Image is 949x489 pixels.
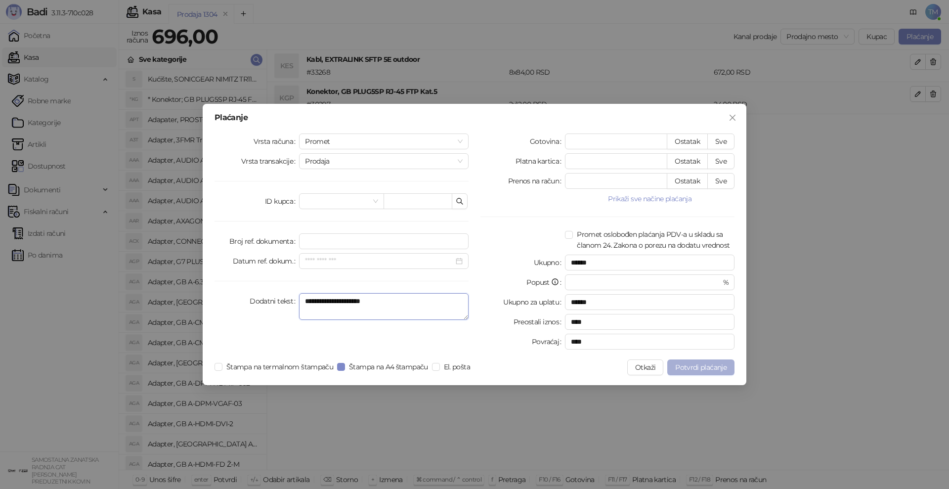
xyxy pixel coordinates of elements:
button: Sve [707,173,734,189]
label: Datum ref. dokum. [233,253,300,269]
span: Štampa na A4 štampaču [345,361,432,372]
span: Štampa na termalnom štampaču [222,361,337,372]
label: Broj ref. dokumenta [229,233,299,249]
label: Prenos na račun [508,173,565,189]
span: Promet [305,134,463,149]
button: Otkaži [627,359,663,375]
span: Promet oslobođen plaćanja PDV-a u skladu sa članom 24. Zakona o porezu na dodatu vrednost [573,229,734,251]
button: Potvrdi plaćanje [667,359,734,375]
button: Ostatak [667,153,708,169]
input: Broj ref. dokumenta [299,233,469,249]
label: Ukupno [534,255,565,270]
button: Close [725,110,740,126]
label: Ukupno za uplatu [503,294,565,310]
span: El. pošta [440,361,474,372]
button: Prikaži sve načine plaćanja [565,193,734,205]
span: Potvrdi plaćanje [675,363,727,372]
span: Prodaja [305,154,463,169]
span: close [729,114,736,122]
label: Gotovina [530,133,565,149]
label: Vrsta računa [254,133,300,149]
label: ID kupca [265,193,299,209]
label: Platna kartica [516,153,565,169]
button: Ostatak [667,133,708,149]
div: Plaćanje [215,114,734,122]
button: Sve [707,133,734,149]
input: Datum ref. dokum. [305,256,454,267]
label: Dodatni tekst [250,293,299,309]
textarea: Dodatni tekst [299,293,469,320]
label: Vrsta transakcije [241,153,300,169]
label: Povraćaj [532,334,565,350]
label: Preostali iznos [514,314,565,330]
button: Ostatak [667,173,708,189]
span: Zatvori [725,114,740,122]
button: Sve [707,153,734,169]
label: Popust [526,274,565,290]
